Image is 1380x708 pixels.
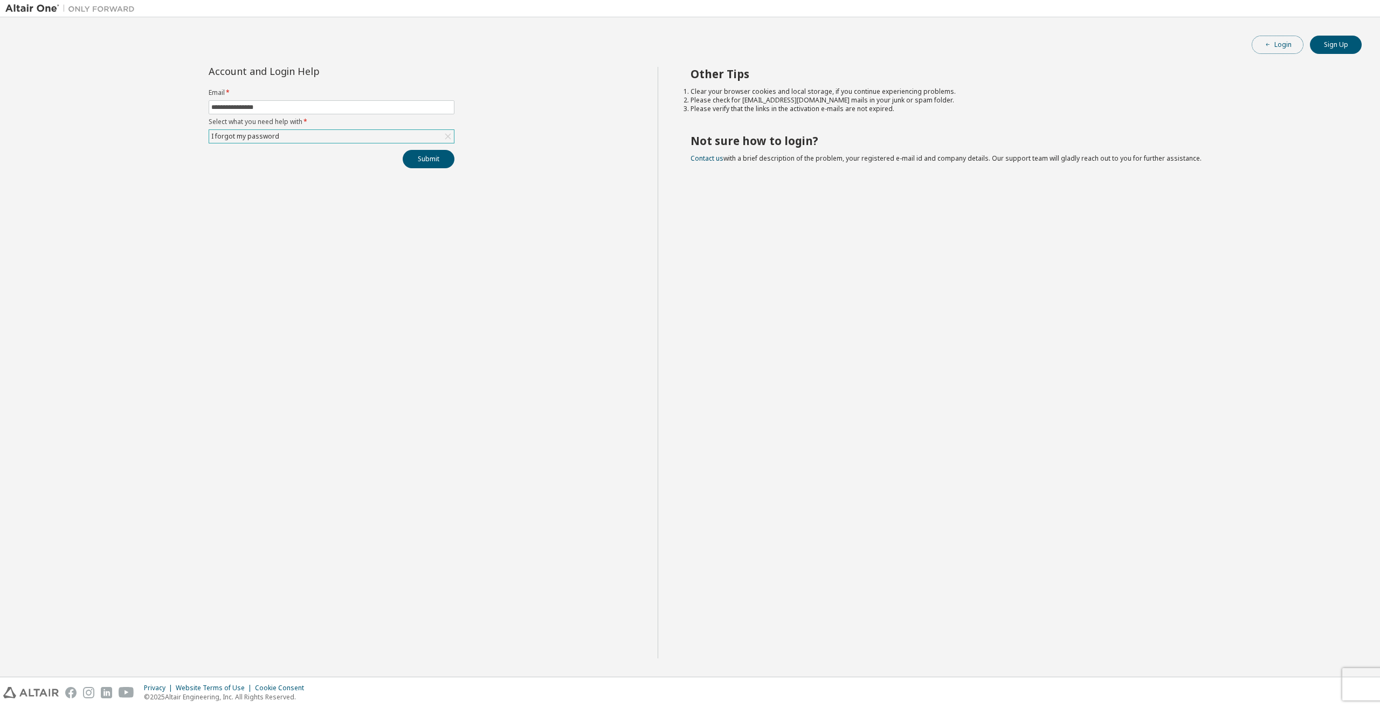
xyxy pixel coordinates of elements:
label: Email [209,88,454,97]
div: I forgot my password [210,130,281,142]
li: Please check for [EMAIL_ADDRESS][DOMAIN_NAME] mails in your junk or spam folder. [691,96,1343,105]
img: altair_logo.svg [3,687,59,698]
img: linkedin.svg [101,687,112,698]
li: Please verify that the links in the activation e-mails are not expired. [691,105,1343,113]
img: facebook.svg [65,687,77,698]
button: Login [1252,36,1303,54]
label: Select what you need help with [209,118,454,126]
button: Sign Up [1310,36,1362,54]
div: Cookie Consent [255,684,310,692]
img: youtube.svg [119,687,134,698]
img: instagram.svg [83,687,94,698]
h2: Other Tips [691,67,1343,81]
li: Clear your browser cookies and local storage, if you continue experiencing problems. [691,87,1343,96]
img: Altair One [5,3,140,14]
button: Submit [403,150,454,168]
span: with a brief description of the problem, your registered e-mail id and company details. Our suppo... [691,154,1202,163]
div: Account and Login Help [209,67,405,75]
div: I forgot my password [209,130,454,143]
div: Privacy [144,684,176,692]
div: Website Terms of Use [176,684,255,692]
h2: Not sure how to login? [691,134,1343,148]
p: © 2025 Altair Engineering, Inc. All Rights Reserved. [144,692,310,702]
a: Contact us [691,154,723,163]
